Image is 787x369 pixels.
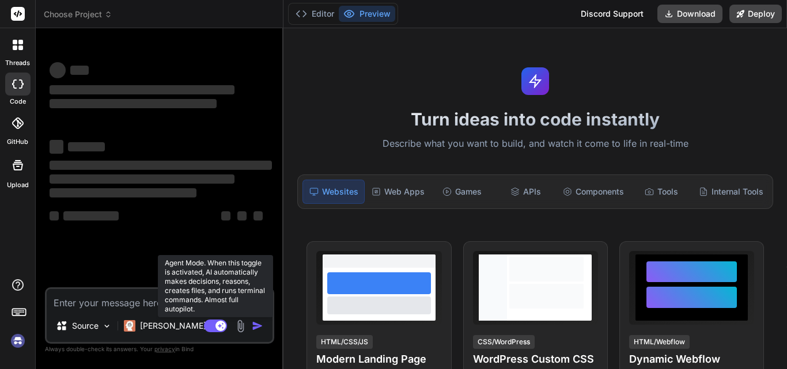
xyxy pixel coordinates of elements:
button: Agent Mode. When this toggle is activated, AI automatically makes decisions, reasons, creates fil... [202,319,229,333]
span: ‌ [50,211,59,220]
span: ‌ [63,211,119,220]
button: Deploy [729,5,782,23]
span: ‌ [50,85,234,94]
div: Discord Support [574,5,650,23]
h4: WordPress Custom CSS [473,351,598,367]
span: ‌ [237,211,247,220]
h4: Modern Landing Page [316,351,441,367]
button: Preview [339,6,395,22]
div: Websites [302,180,365,204]
p: [PERSON_NAME] 4 S.. [140,320,226,332]
label: code [10,97,26,106]
img: signin [8,331,28,351]
img: attachment [234,319,247,333]
img: icon [252,320,263,332]
img: Claude 4 Sonnet [124,320,135,332]
span: ‌ [70,66,89,75]
p: Always double-check its answers. Your in Bind [45,344,274,355]
span: ‌ [50,99,217,108]
p: Source [72,320,99,332]
span: ‌ [50,140,63,154]
div: Games [432,180,493,204]
div: HTML/Webflow [629,335,690,349]
label: GitHub [7,137,28,147]
button: Editor [291,6,339,22]
span: ‌ [50,161,272,170]
img: Pick Models [102,321,112,331]
span: ‌ [221,211,230,220]
span: ‌ [50,188,196,197]
span: ‌ [50,174,234,184]
div: HTML/CSS/JS [316,335,373,349]
div: CSS/WordPress [473,335,535,349]
p: Describe what you want to build, and watch it come to life in real-time [290,136,780,151]
span: ‌ [50,62,66,78]
label: Upload [7,180,29,190]
div: Tools [631,180,692,204]
div: Internal Tools [694,180,768,204]
span: ‌ [253,211,263,220]
button: Download [657,5,722,23]
span: ‌ [68,142,105,151]
div: Web Apps [367,180,429,204]
span: Choose Project [44,9,112,20]
div: Components [558,180,629,204]
label: threads [5,58,30,68]
div: APIs [495,180,556,204]
h1: Turn ideas into code instantly [290,109,780,130]
span: privacy [154,345,175,352]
